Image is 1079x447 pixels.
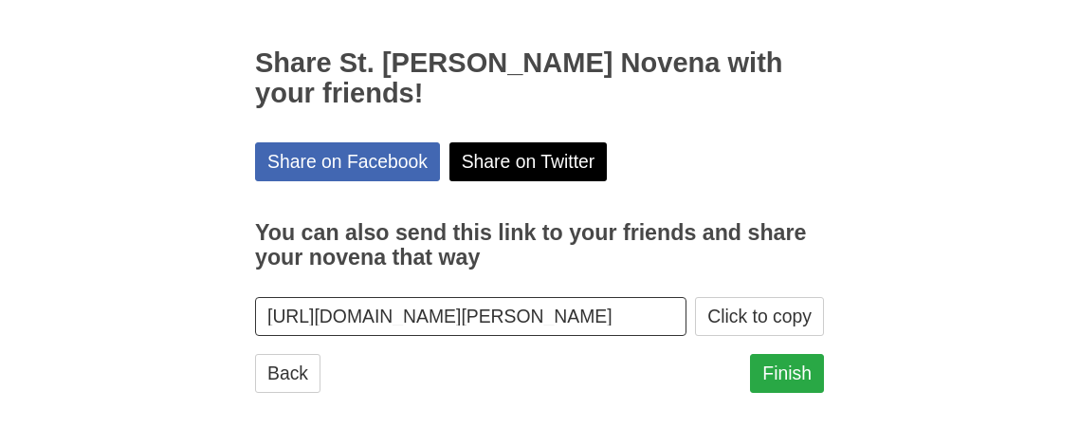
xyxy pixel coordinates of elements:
[695,297,824,336] button: Click to copy
[255,221,824,270] h3: You can also send this link to your friends and share your novena that way
[255,142,440,181] a: Share on Facebook
[750,354,824,393] a: Finish
[449,142,608,181] a: Share on Twitter
[255,354,320,393] a: Back
[255,48,824,109] h2: Share St. [PERSON_NAME] Novena with your friends!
